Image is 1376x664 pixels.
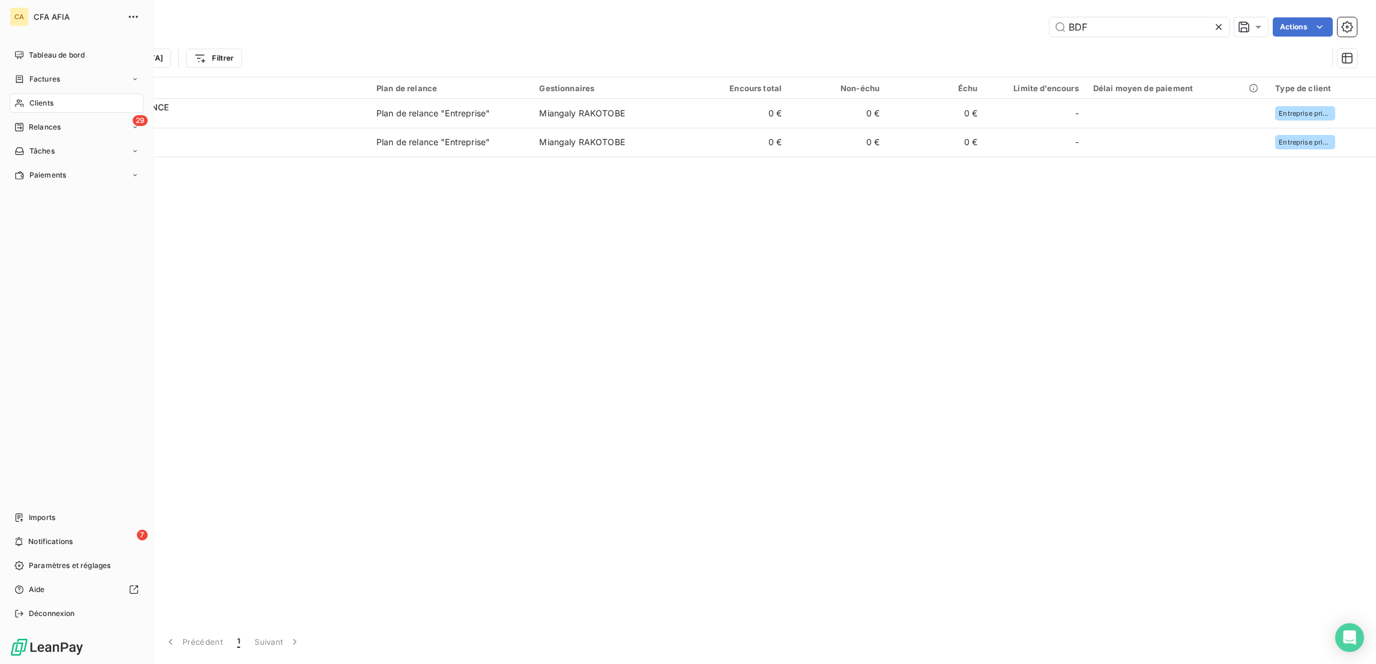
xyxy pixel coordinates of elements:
[157,629,230,654] button: Précédent
[10,638,84,657] img: Logo LeanPay
[698,83,782,93] div: Encours total
[1279,110,1332,117] span: Entreprise privée
[1075,136,1079,148] span: -
[1075,107,1079,119] span: -
[887,99,985,128] td: 0 €
[1335,623,1364,652] div: Open Intercom Messenger
[376,136,490,148] div: Plan de relance "Entreprise"
[247,629,308,654] button: Suivant
[83,142,362,154] span: C CSE BDF
[539,137,625,147] span: Miangaly RAKOTOBE
[137,530,148,540] span: 7
[376,83,525,93] div: Plan de relance
[10,7,29,26] div: CA
[691,99,789,128] td: 0 €
[796,83,880,93] div: Non-échu
[691,128,789,157] td: 0 €
[1093,83,1261,93] div: Délai moyen de paiement
[230,629,247,654] button: 1
[29,608,75,619] span: Déconnexion
[29,170,66,181] span: Paiements
[887,128,985,157] td: 0 €
[237,636,240,648] span: 1
[789,128,887,157] td: 0 €
[10,580,143,599] a: Aide
[28,536,73,547] span: Notifications
[789,99,887,128] td: 0 €
[376,107,490,119] div: Plan de relance "Entreprise"
[29,584,45,595] span: Aide
[894,83,977,93] div: Échu
[133,115,148,126] span: 29
[29,146,55,157] span: Tâches
[539,108,625,118] span: Miangaly RAKOTOBE
[29,560,110,571] span: Paramètres et réglages
[539,83,684,93] div: Gestionnaires
[186,49,241,68] button: Filtrer
[83,113,362,125] span: C BDF
[1275,83,1369,93] div: Type de client
[1049,17,1230,37] input: Rechercher
[29,122,61,133] span: Relances
[34,12,120,22] span: CFA AFIA
[29,98,53,109] span: Clients
[29,50,85,61] span: Tableau de bord
[29,512,55,523] span: Imports
[992,83,1079,93] div: Limite d’encours
[29,74,60,85] span: Factures
[1273,17,1333,37] button: Actions
[1279,139,1332,146] span: Entreprise privée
